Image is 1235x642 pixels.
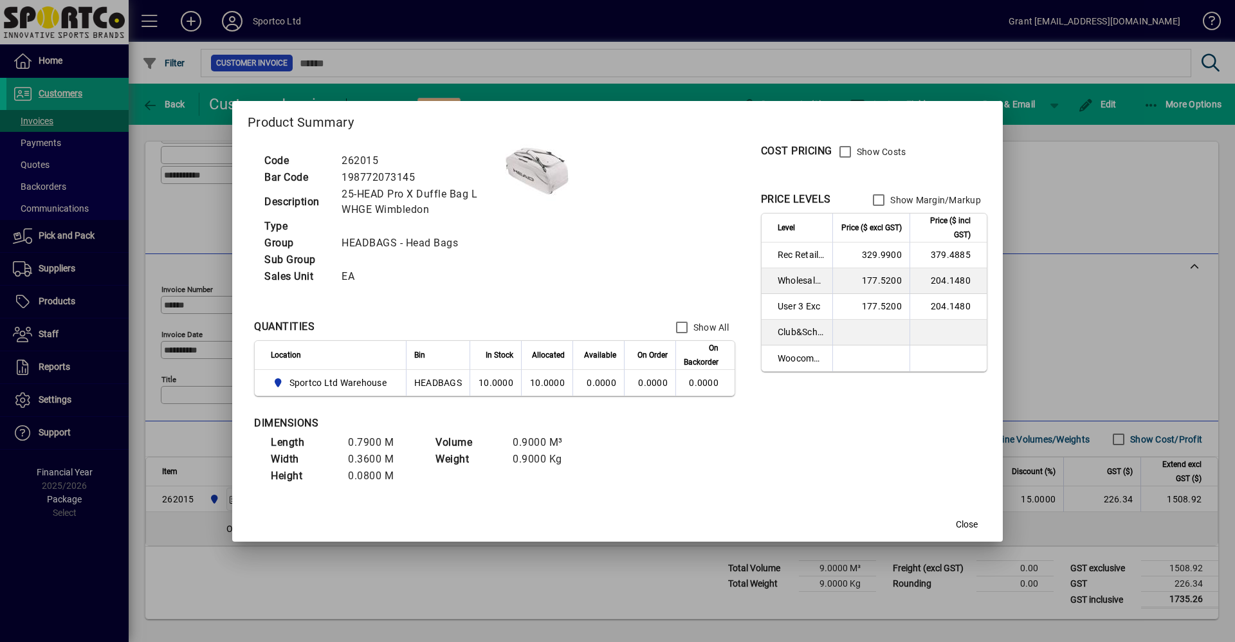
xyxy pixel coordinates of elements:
[342,451,419,468] td: 0.3600 M
[254,416,576,431] div: DIMENSIONS
[910,294,987,320] td: 204.1480
[264,451,342,468] td: Width
[572,370,624,396] td: 0.0000
[761,143,832,159] div: COST PRICING
[429,451,506,468] td: Weight
[910,243,987,268] td: 379.4885
[841,221,902,235] span: Price ($ excl GST)
[258,218,335,235] td: Type
[832,268,910,294] td: 177.5200
[854,145,906,158] label: Show Costs
[232,101,1003,138] h2: Product Summary
[254,319,315,335] div: QUANTITIES
[778,326,825,338] span: Club&School Exc
[832,243,910,268] td: 329.9900
[335,186,505,218] td: 25-HEAD Pro X Duffle Bag L WHGE Wimbledon
[264,434,342,451] td: Length
[258,268,335,285] td: Sales Unit
[258,252,335,268] td: Sub Group
[584,348,616,362] span: Available
[778,274,825,287] span: Wholesale Exc
[429,434,506,451] td: Volume
[470,370,521,396] td: 10.0000
[271,348,301,362] span: Location
[778,300,825,313] span: User 3 Exc
[956,518,978,531] span: Close
[406,370,470,396] td: HEADBAGS
[258,152,335,169] td: Code
[521,370,572,396] td: 10.0000
[675,370,735,396] td: 0.0000
[778,248,825,261] span: Rec Retail Inc
[910,268,987,294] td: 204.1480
[486,348,513,362] span: In Stock
[335,268,505,285] td: EA
[271,375,392,390] span: Sportco Ltd Warehouse
[505,139,569,203] img: contain
[506,434,583,451] td: 0.9000 M³
[778,352,825,365] span: Woocommerce Retail
[888,194,981,206] label: Show Margin/Markup
[761,192,831,207] div: PRICE LEVELS
[506,451,583,468] td: 0.9000 Kg
[638,378,668,388] span: 0.0000
[918,214,971,242] span: Price ($ incl GST)
[832,294,910,320] td: 177.5200
[258,186,335,218] td: Description
[691,321,729,334] label: Show All
[335,152,505,169] td: 262015
[258,235,335,252] td: Group
[342,468,419,484] td: 0.0800 M
[342,434,419,451] td: 0.7900 M
[414,348,425,362] span: Bin
[946,513,987,537] button: Close
[684,341,718,369] span: On Backorder
[778,221,795,235] span: Level
[335,169,505,186] td: 198772073145
[532,348,565,362] span: Allocated
[258,169,335,186] td: Bar Code
[335,235,505,252] td: HEADBAGS - Head Bags
[289,376,387,389] span: Sportco Ltd Warehouse
[637,348,668,362] span: On Order
[264,468,342,484] td: Height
